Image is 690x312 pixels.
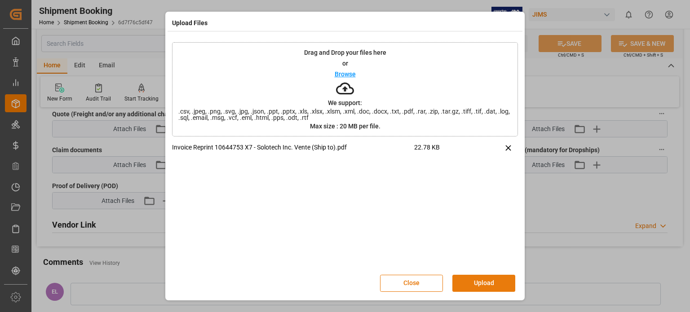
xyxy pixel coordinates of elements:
span: 22.78 KB [414,143,475,158]
div: Drag and Drop your files hereorBrowseWe support:.csv, .jpeg, .png, .svg, .jpg, .json, .ppt, .pptx... [172,42,518,136]
button: Close [380,275,443,292]
h4: Upload Files [172,18,208,28]
span: .csv, .jpeg, .png, .svg, .jpg, .json, .ppt, .pptx, .xls, .xlsx, .xlsm, .xml, .doc, .docx, .txt, .... [172,108,517,121]
p: We support: [328,100,362,106]
p: Drag and Drop your files here [304,49,386,56]
button: Upload [452,275,515,292]
p: Invoice Reprint 10644753 X7 - Solotech Inc. Vente (Ship to).pdf [172,143,414,152]
p: Max size : 20 MB per file. [310,123,380,129]
p: or [342,60,348,66]
p: Browse [335,71,356,77]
